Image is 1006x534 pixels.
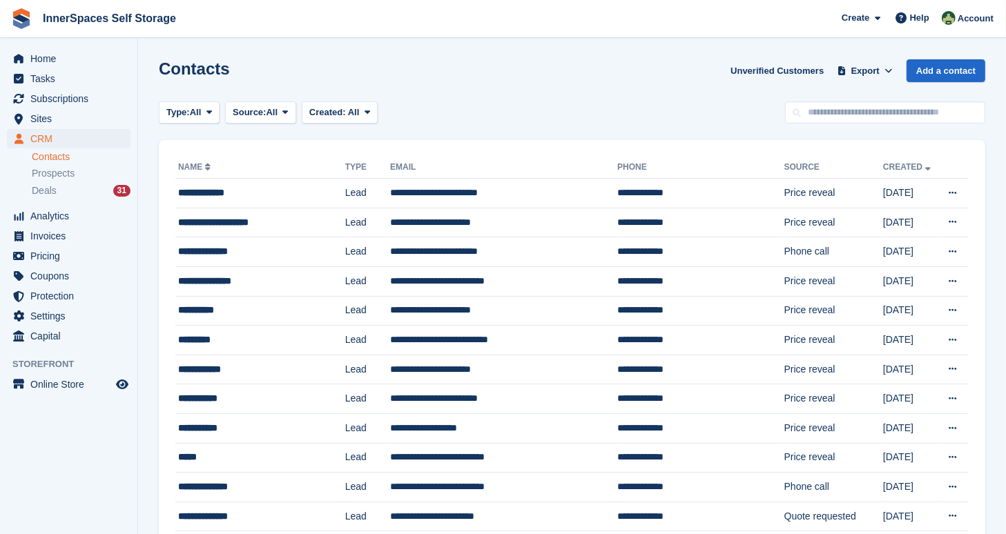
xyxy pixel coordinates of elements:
td: Lead [345,473,390,502]
a: menu [7,286,130,306]
td: Price reveal [784,266,883,296]
a: menu [7,326,130,346]
a: Unverified Customers [725,59,829,82]
td: Price reveal [784,326,883,355]
span: Sites [30,109,113,128]
a: Deals 31 [32,184,130,198]
span: All [267,106,278,119]
td: Lead [345,502,390,531]
span: Help [910,11,929,25]
span: Create [842,11,869,25]
span: All [190,106,202,119]
span: Type: [166,106,190,119]
a: menu [7,69,130,88]
th: Source [784,157,883,179]
td: Lead [345,355,390,384]
span: Pricing [30,246,113,266]
span: Prospects [32,167,75,180]
td: Lead [345,179,390,208]
td: Lead [345,384,390,414]
td: Price reveal [784,179,883,208]
th: Email [390,157,617,179]
td: Price reveal [784,296,883,326]
td: [DATE] [883,296,938,326]
a: Created [883,162,934,172]
span: All [348,107,360,117]
a: menu [7,246,130,266]
td: [DATE] [883,502,938,531]
td: Price reveal [784,384,883,414]
a: Prospects [32,166,130,181]
th: Type [345,157,390,179]
img: stora-icon-8386f47178a22dfd0bd8f6a31ec36ba5ce8667c1dd55bd0f319d3a0aa187defe.svg [11,8,32,29]
td: [DATE] [883,384,938,414]
a: menu [7,109,130,128]
span: CRM [30,129,113,148]
td: Phone call [784,473,883,502]
span: Capital [30,326,113,346]
span: Tasks [30,69,113,88]
td: Lead [345,296,390,326]
a: menu [7,375,130,394]
td: Lead [345,413,390,443]
div: 31 [113,185,130,197]
button: Type: All [159,101,220,124]
a: Add a contact [907,59,985,82]
td: [DATE] [883,266,938,296]
button: Source: All [225,101,296,124]
span: Subscriptions [30,89,113,108]
td: Lead [345,266,390,296]
span: Protection [30,286,113,306]
span: Account [958,12,994,26]
td: [DATE] [883,413,938,443]
td: [DATE] [883,473,938,502]
button: Created: All [302,101,378,124]
td: Lead [345,237,390,267]
span: Coupons [30,266,113,286]
th: Phone [617,157,784,179]
a: menu [7,129,130,148]
td: [DATE] [883,237,938,267]
td: [DATE] [883,179,938,208]
span: Source: [233,106,266,119]
a: menu [7,226,130,246]
a: menu [7,266,130,286]
td: Lead [345,326,390,355]
td: Quote requested [784,502,883,531]
span: Home [30,49,113,68]
td: Price reveal [784,208,883,237]
h1: Contacts [159,59,230,78]
td: Price reveal [784,413,883,443]
td: Price reveal [784,355,883,384]
a: menu [7,306,130,326]
span: Invoices [30,226,113,246]
td: Price reveal [784,443,883,473]
a: menu [7,49,130,68]
span: Deals [32,184,57,197]
td: [DATE] [883,443,938,473]
span: Export [851,64,880,78]
span: Settings [30,306,113,326]
td: [DATE] [883,355,938,384]
a: Contacts [32,150,130,164]
a: menu [7,206,130,226]
span: Storefront [12,357,137,371]
span: Online Store [30,375,113,394]
button: Export [835,59,896,82]
td: [DATE] [883,326,938,355]
td: Lead [345,443,390,473]
a: menu [7,89,130,108]
span: Created: [309,107,346,117]
td: [DATE] [883,208,938,237]
img: Paula Amey [942,11,956,25]
a: Preview store [114,376,130,393]
td: Phone call [784,237,883,267]
td: Lead [345,208,390,237]
a: Name [178,162,213,172]
a: InnerSpaces Self Storage [37,7,182,30]
span: Analytics [30,206,113,226]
